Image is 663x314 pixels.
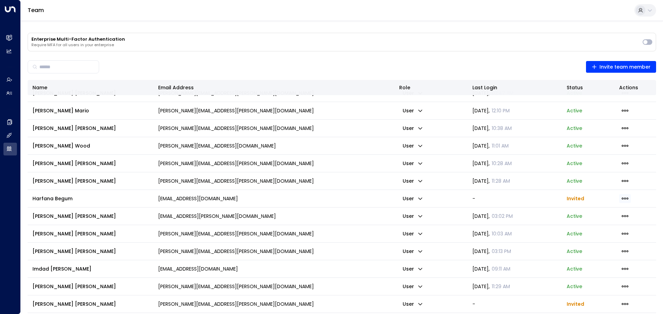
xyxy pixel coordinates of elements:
[492,107,510,114] span: 12:10 PM
[567,301,584,307] span: Invited
[492,265,510,272] span: 09:11 AM
[158,160,314,167] p: [PERSON_NAME][EMAIL_ADDRESS][PERSON_NAME][DOMAIN_NAME]
[158,83,390,92] div: Email Address
[32,125,116,132] span: [PERSON_NAME] [PERSON_NAME]
[472,107,510,114] span: [DATE] ,
[492,90,513,97] span: 02:47 PM
[567,160,582,167] p: active
[158,230,314,237] p: [PERSON_NAME][EMAIL_ADDRESS][PERSON_NAME][DOMAIN_NAME]
[472,230,512,237] span: [DATE] ,
[567,213,582,220] p: active
[619,83,651,92] div: Actions
[32,142,90,149] span: [PERSON_NAME] Wood
[586,61,656,73] button: Invite team member
[158,283,314,290] p: [PERSON_NAME][EMAIL_ADDRESS][PERSON_NAME][DOMAIN_NAME]
[592,63,651,71] span: Invite team member
[492,160,512,167] span: 10:28 AM
[158,125,314,132] p: [PERSON_NAME][EMAIL_ADDRESS][PERSON_NAME][DOMAIN_NAME]
[567,107,582,114] p: active
[567,230,582,237] p: active
[158,107,314,114] p: [PERSON_NAME][EMAIL_ADDRESS][PERSON_NAME][DOMAIN_NAME]
[567,248,582,255] p: active
[158,178,314,184] p: [PERSON_NAME][EMAIL_ADDRESS][PERSON_NAME][DOMAIN_NAME]
[567,125,582,132] p: active
[567,178,582,184] p: active
[158,195,238,202] p: [EMAIL_ADDRESS][DOMAIN_NAME]
[32,195,73,202] span: Harfana Begum
[567,195,584,202] span: Invited
[472,283,510,290] span: [DATE] ,
[472,83,497,92] div: Last Login
[567,83,609,92] div: Status
[32,83,47,92] div: Name
[399,229,426,239] button: user
[31,37,639,42] h3: Enterprise Multi-Factor Authentication
[32,265,92,272] span: Imdad [PERSON_NAME]
[472,178,510,184] span: [DATE] ,
[32,213,116,220] span: [PERSON_NAME] [PERSON_NAME]
[468,190,562,207] td: -
[399,282,426,291] button: user
[399,159,426,168] button: user
[492,125,512,132] span: 10:38 AM
[492,178,510,184] span: 11:28 AM
[399,211,426,221] button: user
[32,283,116,290] span: [PERSON_NAME] [PERSON_NAME]
[472,160,512,167] span: [DATE] ,
[399,246,426,256] button: user
[492,213,513,220] span: 03:02 PM
[399,299,426,309] button: user
[472,142,509,149] span: [DATE] ,
[492,248,511,255] span: 03:13 PM
[399,83,463,92] div: Role
[32,107,89,114] span: [PERSON_NAME] Mario
[28,6,44,14] a: Team
[472,265,510,272] span: [DATE] ,
[32,178,116,184] span: [PERSON_NAME] [PERSON_NAME]
[158,301,314,307] p: [PERSON_NAME][EMAIL_ADDRESS][PERSON_NAME][DOMAIN_NAME]
[399,123,426,133] button: user
[567,142,582,149] p: active
[399,264,426,274] button: user
[158,142,276,149] p: [PERSON_NAME][EMAIL_ADDRESS][DOMAIN_NAME]
[31,43,639,48] p: Require MFA for all users in your enterprise
[32,248,116,255] span: [PERSON_NAME] [PERSON_NAME]
[399,176,426,186] button: user
[399,106,426,115] button: user
[399,141,426,151] button: user
[158,213,276,220] p: [EMAIL_ADDRESS][PERSON_NAME][DOMAIN_NAME]
[32,83,148,92] div: Name
[399,194,426,203] button: user
[492,142,509,149] span: 11:01 AM
[492,283,510,290] span: 11:29 AM
[472,83,557,92] div: Last Login
[158,83,194,92] div: Email Address
[567,265,582,272] p: active
[158,265,238,272] p: [EMAIL_ADDRESS][DOMAIN_NAME]
[468,295,562,313] td: -
[32,160,116,167] span: [PERSON_NAME] [PERSON_NAME]
[492,230,512,237] span: 10:03 AM
[472,248,511,255] span: [DATE] ,
[472,125,512,132] span: [DATE] ,
[472,213,513,220] span: [DATE] ,
[32,301,116,307] span: [PERSON_NAME] [PERSON_NAME]
[32,230,116,237] span: [PERSON_NAME] [PERSON_NAME]
[158,248,314,255] p: [PERSON_NAME][EMAIL_ADDRESS][PERSON_NAME][DOMAIN_NAME]
[567,283,582,290] p: active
